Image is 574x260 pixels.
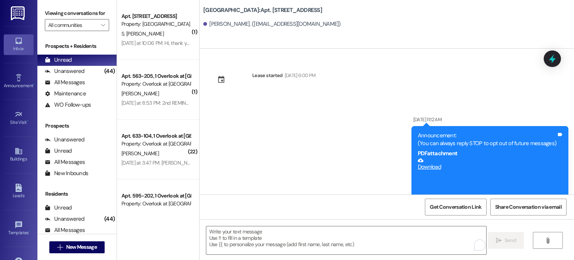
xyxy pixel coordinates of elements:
span: S. [PERSON_NAME] [121,30,164,37]
div: [DATE] 11:12 AM [411,116,442,123]
div: Apt. [STREET_ADDRESS] [121,12,191,20]
div: All Messages [45,79,85,86]
div: (44) [102,65,117,77]
div: Lease started [252,71,283,79]
button: Send [488,232,524,249]
span: Share Conversation via email [495,203,562,211]
div: Announcement: (You can always reply STOP to opt out of future messages) [418,132,556,148]
div: Unread [45,147,72,155]
div: [DATE] at 3:47 PM: [PERSON_NAME] yes mam mine's in.And thank you. [121,159,272,166]
i:  [545,238,550,244]
div: Residents [37,190,117,198]
b: PDF attachment [418,150,457,157]
label: Viewing conversations for [45,7,109,19]
div: Property: [GEOGRAPHIC_DATA] [121,20,191,28]
div: [DATE] at 10:06 PM: Hi, thank you for your message. Our team will get back to you [DATE] during r... [121,40,370,46]
div: [DATE] 6:00 PM [283,71,316,79]
div: New Inbounds [45,169,88,177]
span: [PERSON_NAME] [121,90,159,97]
div: Apt. 595-202, 1 Overlook at [GEOGRAPHIC_DATA] [121,192,191,200]
button: Share Conversation via email [490,199,567,215]
div: Property: Overlook at [GEOGRAPHIC_DATA] [121,140,191,148]
a: Leads [4,181,34,202]
span: • [33,82,34,87]
div: Apt. 563-205, 1 Overlook at [GEOGRAPHIC_DATA] [121,72,191,80]
div: (44) [102,213,117,225]
a: Buildings [4,145,34,165]
a: Site Visit • [4,108,34,128]
div: Unanswered [45,215,84,223]
span: [PERSON_NAME] [121,150,159,157]
span: Send [504,236,516,244]
div: Prospects [37,122,117,130]
div: Unread [45,204,72,212]
div: Unanswered [45,136,84,144]
div: Maintenance [45,90,86,98]
div: [PERSON_NAME]. ([EMAIL_ADDRESS][DOMAIN_NAME]) [203,20,341,28]
div: All Messages [45,226,85,234]
span: New Message [66,243,97,251]
iframe: Download https://res.cloudinary.com/residesk/image/upload/v1737051085/ujrw6f3124xxm4f3qr5u.pdf [418,171,530,227]
div: Prospects + Residents [37,42,117,50]
div: Unread [45,56,72,64]
div: Apt. 633-104, 1 Overlook at [GEOGRAPHIC_DATA] [121,132,191,140]
span: • [27,119,28,124]
i:  [101,22,105,28]
b: [GEOGRAPHIC_DATA]: Apt. [STREET_ADDRESS] [203,6,322,14]
div: WO Follow-ups [45,101,91,109]
div: Property: Overlook at [GEOGRAPHIC_DATA] [121,80,191,88]
img: ResiDesk Logo [11,6,26,20]
span: • [29,229,30,234]
i:  [57,244,63,250]
button: New Message [49,241,105,253]
input: All communities [48,19,97,31]
button: Get Conversation Link [425,199,486,215]
textarea: To enrich screen reader interactions, please activate Accessibility in Grammarly extension settings [206,226,486,254]
div: Property: Overlook at [GEOGRAPHIC_DATA] [121,200,191,208]
div: Unanswered [45,67,84,75]
a: Inbox [4,34,34,55]
div: All Messages [45,158,85,166]
a: Templates • [4,218,34,239]
span: Get Conversation Link [430,203,481,211]
i:  [496,238,502,244]
a: Download [418,157,556,171]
